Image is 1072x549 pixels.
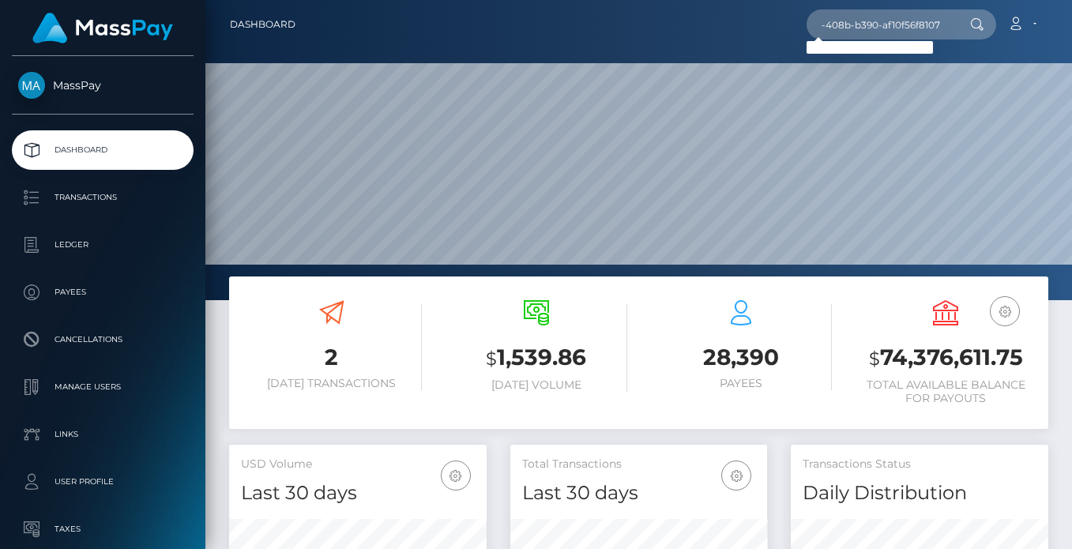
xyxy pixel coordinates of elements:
[18,423,187,446] p: Links
[12,178,194,217] a: Transactions
[869,348,880,370] small: $
[241,377,422,390] h6: [DATE] Transactions
[18,186,187,209] p: Transactions
[522,479,756,507] h4: Last 30 days
[12,320,194,359] a: Cancellations
[446,378,626,392] h6: [DATE] Volume
[12,462,194,502] a: User Profile
[12,273,194,312] a: Payees
[807,9,955,39] input: Search...
[486,348,497,370] small: $
[856,378,1036,405] h6: Total Available Balance for Payouts
[446,342,626,374] h3: 1,539.86
[12,415,194,454] a: Links
[18,72,45,99] img: MassPay
[651,342,832,373] h3: 28,390
[12,78,194,92] span: MassPay
[18,470,187,494] p: User Profile
[241,479,475,507] h4: Last 30 days
[522,457,756,472] h5: Total Transactions
[18,138,187,162] p: Dashboard
[12,510,194,549] a: Taxes
[12,130,194,170] a: Dashboard
[241,457,475,472] h5: USD Volume
[18,328,187,352] p: Cancellations
[241,342,422,373] h3: 2
[12,367,194,407] a: Manage Users
[18,280,187,304] p: Payees
[856,342,1036,374] h3: 74,376,611.75
[18,517,187,541] p: Taxes
[651,377,832,390] h6: Payees
[12,225,194,265] a: Ledger
[32,13,173,43] img: MassPay Logo
[18,233,187,257] p: Ledger
[803,479,1036,507] h4: Daily Distribution
[230,8,295,41] a: Dashboard
[803,457,1036,472] h5: Transactions Status
[18,375,187,399] p: Manage Users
